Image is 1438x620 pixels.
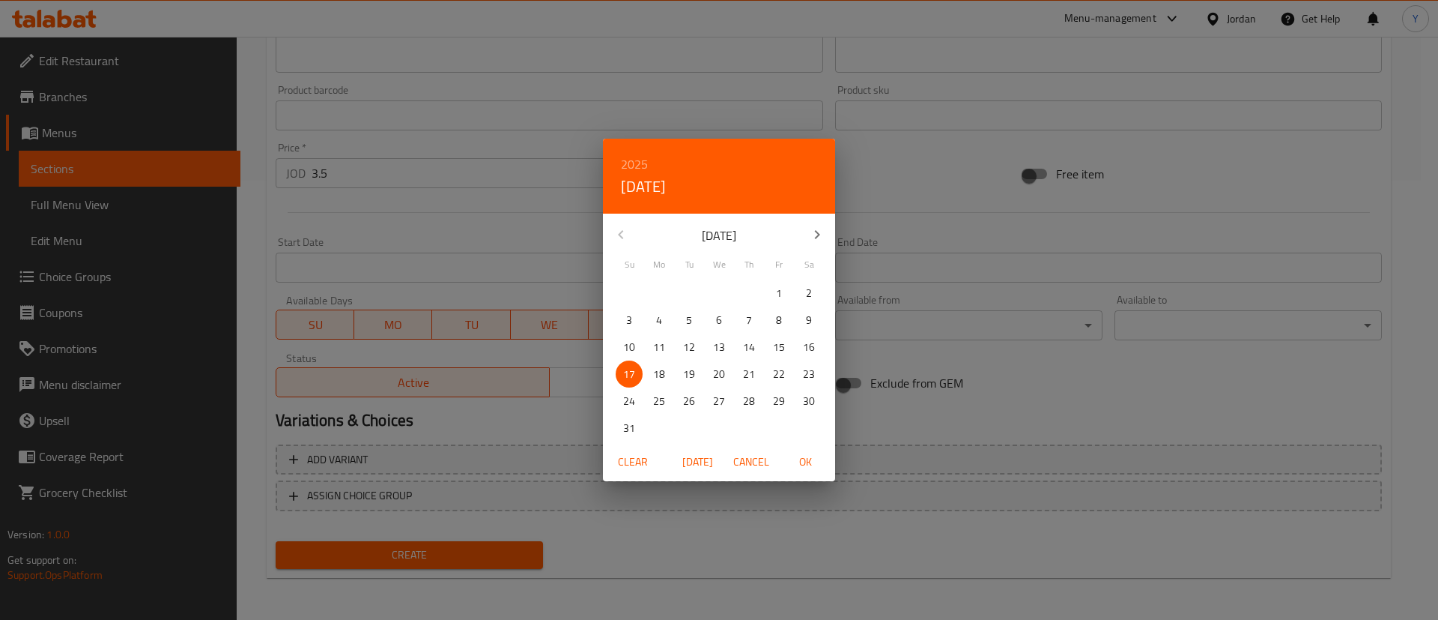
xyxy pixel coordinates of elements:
p: 27 [713,392,725,411]
p: 16 [803,338,815,357]
button: 31 [616,415,643,442]
button: 29 [765,388,792,415]
p: 15 [773,338,785,357]
p: 6 [716,311,722,330]
span: Su [616,258,643,271]
button: 22 [765,361,792,388]
p: 18 [653,365,665,384]
p: 20 [713,365,725,384]
button: 7 [735,307,762,334]
p: 11 [653,338,665,357]
p: 2 [806,284,812,303]
button: 12 [676,334,703,361]
button: 3 [616,307,643,334]
button: Clear [609,448,657,476]
span: Fr [765,258,792,271]
span: We [706,258,732,271]
p: 21 [743,365,755,384]
button: 10 [616,334,643,361]
button: 17 [616,361,643,388]
button: OK [781,448,829,476]
p: 19 [683,365,695,384]
span: Mo [646,258,673,271]
span: Sa [795,258,822,271]
button: 8 [765,307,792,334]
p: 29 [773,392,785,411]
button: Cancel [727,448,775,476]
p: 30 [803,392,815,411]
p: 25 [653,392,665,411]
p: 8 [776,311,782,330]
button: 5 [676,307,703,334]
button: 13 [706,334,732,361]
p: 9 [806,311,812,330]
button: 30 [795,388,822,415]
button: 21 [735,361,762,388]
button: 26 [676,388,703,415]
button: [DATE] [673,448,721,476]
button: 24 [616,388,643,415]
p: 14 [743,338,755,357]
span: [DATE] [679,453,715,472]
button: 15 [765,334,792,361]
button: 16 [795,334,822,361]
button: 1 [765,280,792,307]
p: 22 [773,365,785,384]
p: 1 [776,284,782,303]
button: 28 [735,388,762,415]
p: [DATE] [639,226,799,244]
button: 25 [646,388,673,415]
p: 31 [623,419,635,438]
button: 18 [646,361,673,388]
button: 9 [795,307,822,334]
p: 26 [683,392,695,411]
p: 17 [623,365,635,384]
p: 10 [623,338,635,357]
button: 20 [706,361,732,388]
span: Th [735,258,762,271]
p: 23 [803,365,815,384]
p: 13 [713,338,725,357]
span: OK [787,453,823,472]
button: 6 [706,307,732,334]
p: 5 [686,311,692,330]
p: 7 [746,311,752,330]
span: Cancel [733,453,769,472]
button: 2025 [621,154,648,175]
span: Tu [676,258,703,271]
button: [DATE] [621,175,666,199]
p: 28 [743,392,755,411]
button: 19 [676,361,703,388]
button: 2 [795,280,822,307]
p: 24 [623,392,635,411]
button: 14 [735,334,762,361]
span: Clear [615,453,651,472]
button: 23 [795,361,822,388]
p: 4 [656,311,662,330]
p: 12 [683,338,695,357]
p: 3 [626,311,632,330]
button: 4 [646,307,673,334]
button: 11 [646,334,673,361]
button: 27 [706,388,732,415]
